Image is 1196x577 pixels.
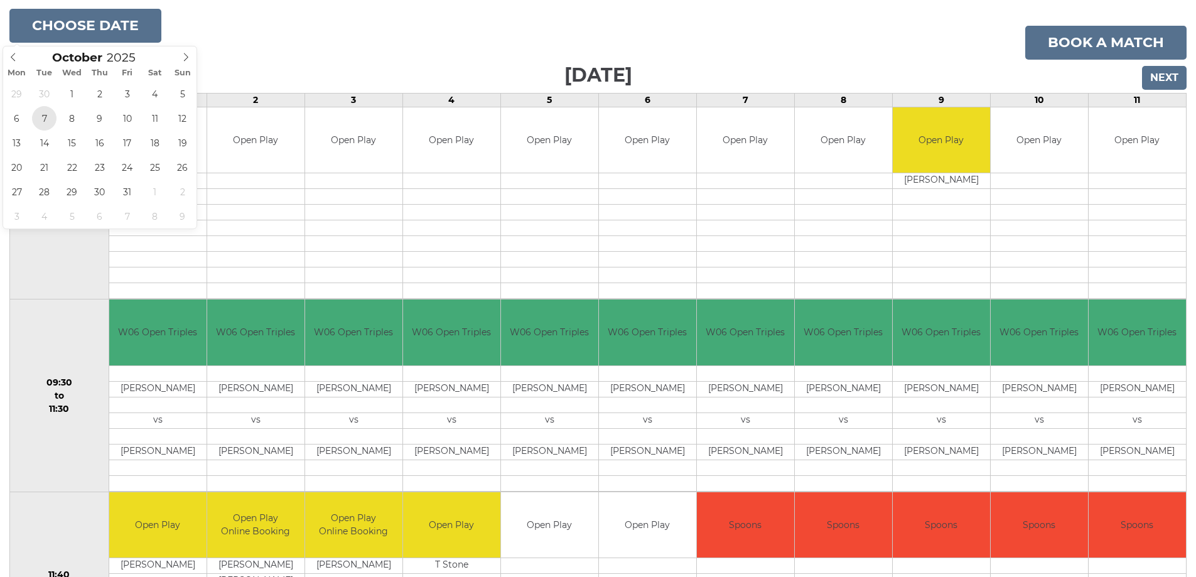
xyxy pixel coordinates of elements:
td: vs [599,413,696,428]
td: [PERSON_NAME] [599,381,696,397]
td: [PERSON_NAME] [795,381,892,397]
td: 4 [402,93,500,107]
span: Wed [58,69,86,77]
span: Fri [114,69,141,77]
td: [PERSON_NAME] [501,444,598,460]
span: October 12, 2025 [170,106,195,131]
td: Open Play [991,107,1088,173]
td: W06 Open Triples [1089,299,1186,365]
span: October 4, 2025 [143,82,167,106]
td: W06 Open Triples [305,299,402,365]
span: October 15, 2025 [60,131,84,155]
td: vs [305,413,402,428]
span: October 31, 2025 [115,180,139,204]
span: September 30, 2025 [32,82,57,106]
input: Next [1142,66,1187,90]
td: Open Play Online Booking [207,492,304,558]
span: October 24, 2025 [115,155,139,180]
span: October 6, 2025 [4,106,29,131]
td: vs [1089,413,1186,428]
span: Scroll to increment [52,52,102,64]
span: October 23, 2025 [87,155,112,180]
span: November 4, 2025 [32,204,57,229]
td: Open Play [893,107,990,173]
span: November 7, 2025 [115,204,139,229]
td: [PERSON_NAME] [893,381,990,397]
span: Mon [3,69,31,77]
span: October 22, 2025 [60,155,84,180]
td: [PERSON_NAME] [403,444,500,460]
td: 3 [304,93,402,107]
td: [PERSON_NAME] [1089,381,1186,397]
span: November 1, 2025 [143,180,167,204]
td: W06 Open Triples [501,299,598,365]
span: October 10, 2025 [115,106,139,131]
td: 8 [794,93,892,107]
td: [PERSON_NAME] [109,558,207,574]
td: [PERSON_NAME] [697,381,794,397]
td: vs [501,413,598,428]
span: October 14, 2025 [32,131,57,155]
span: October 9, 2025 [87,106,112,131]
span: Sun [169,69,197,77]
td: Open Play [403,492,500,558]
button: Choose date [9,9,161,43]
td: [PERSON_NAME] [305,558,402,574]
td: Open Play Online Booking [305,492,402,558]
span: October 27, 2025 [4,180,29,204]
span: October 8, 2025 [60,106,84,131]
td: 7 [696,93,794,107]
td: vs [991,413,1088,428]
td: Spoons [697,492,794,558]
span: October 25, 2025 [143,155,167,180]
td: [PERSON_NAME] [109,444,207,460]
span: October 29, 2025 [60,180,84,204]
td: Open Play [109,492,207,558]
td: vs [403,413,500,428]
span: October 19, 2025 [170,131,195,155]
span: October 11, 2025 [143,106,167,131]
td: [PERSON_NAME] [207,381,304,397]
td: 2 [207,93,304,107]
td: W06 Open Triples [207,299,304,365]
td: Open Play [697,107,794,173]
a: Book a match [1025,26,1187,60]
td: [PERSON_NAME] [795,444,892,460]
td: Spoons [1089,492,1186,558]
span: October 16, 2025 [87,131,112,155]
td: [PERSON_NAME] [305,381,402,397]
span: October 13, 2025 [4,131,29,155]
span: November 2, 2025 [170,180,195,204]
td: [PERSON_NAME] [1089,444,1186,460]
span: November 6, 2025 [87,204,112,229]
span: October 17, 2025 [115,131,139,155]
td: W06 Open Triples [893,299,990,365]
td: vs [109,413,207,428]
span: October 26, 2025 [170,155,195,180]
td: W06 Open Triples [403,299,500,365]
span: October 21, 2025 [32,155,57,180]
span: October 20, 2025 [4,155,29,180]
td: W06 Open Triples [795,299,892,365]
td: Spoons [795,492,892,558]
td: 10 [990,93,1088,107]
td: 5 [500,93,598,107]
span: Tue [31,69,58,77]
td: W06 Open Triples [991,299,1088,365]
span: October 7, 2025 [32,106,57,131]
span: October 18, 2025 [143,131,167,155]
td: 11 [1088,93,1186,107]
td: W06 Open Triples [109,299,207,365]
td: T Stone [403,558,500,574]
td: [PERSON_NAME] [207,444,304,460]
td: W06 Open Triples [697,299,794,365]
td: W06 Open Triples [599,299,696,365]
td: Open Play [795,107,892,173]
td: [PERSON_NAME] [697,444,794,460]
span: October 2, 2025 [87,82,112,106]
span: October 5, 2025 [170,82,195,106]
td: Spoons [991,492,1088,558]
td: 9 [892,93,990,107]
td: [PERSON_NAME] [501,381,598,397]
span: Sat [141,69,169,77]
